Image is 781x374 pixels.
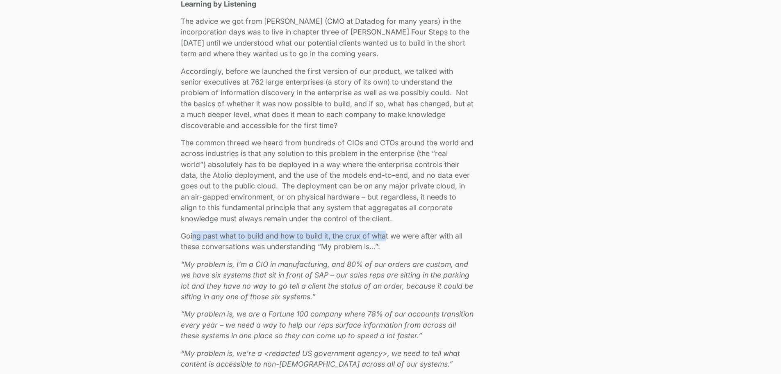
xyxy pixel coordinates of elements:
p: Accordingly, before we launched the first version of our product, we talked with senior executive... [181,66,474,131]
p: Going past what to build and how to build it, the crux of what we were after with all these conve... [181,231,474,252]
em: “My problem is, we are a Fortune 100 company where 78% of our accounts transition every year – we... [181,310,474,340]
p: The common thread we heard from hundreds of CIOs and CTOs around the world and across industries ... [181,138,474,224]
iframe: Chat Widget [740,335,781,374]
em: “My problem is, I’m a CIO in manufacturing, and 80% of our orders are custom, and we have six sys... [181,260,473,301]
p: The advice we got from [PERSON_NAME] (CMO at Datadog for many years) in the incorporation days wa... [181,16,474,60]
em: “My problem is, we’re a <redacted US government agency>, we need to tell what content is accessib... [181,349,460,368]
